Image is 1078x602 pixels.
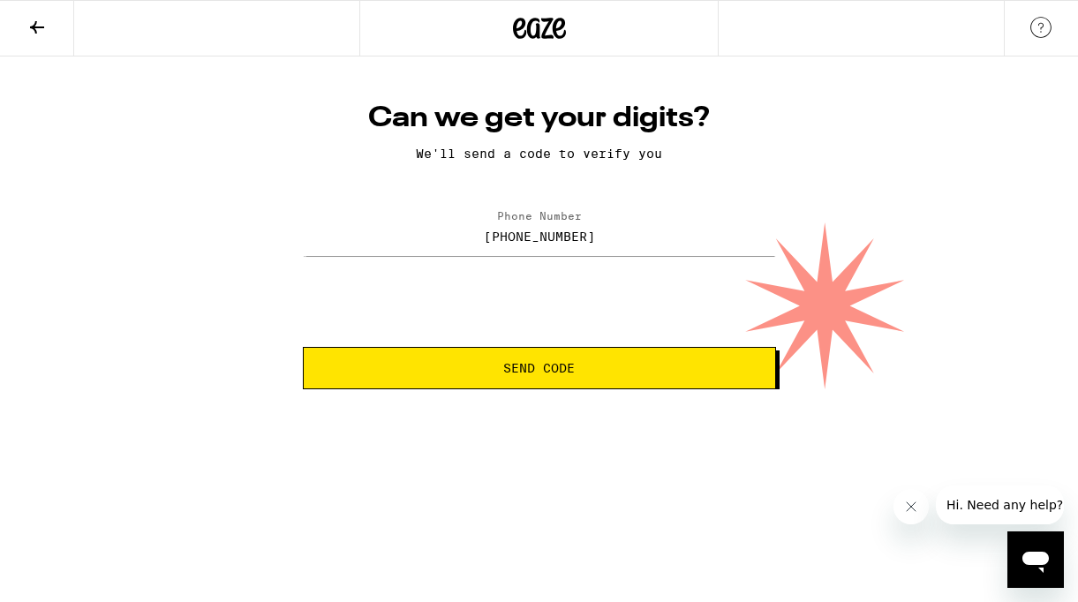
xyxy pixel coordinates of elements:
[936,485,1064,524] iframe: Message from company
[503,362,575,374] span: Send Code
[497,210,582,222] label: Phone Number
[303,216,776,256] input: Phone Number
[303,147,776,161] p: We'll send a code to verify you
[1007,531,1064,588] iframe: Button to launch messaging window
[303,101,776,136] h1: Can we get your digits?
[303,347,776,389] button: Send Code
[893,489,929,524] iframe: Close message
